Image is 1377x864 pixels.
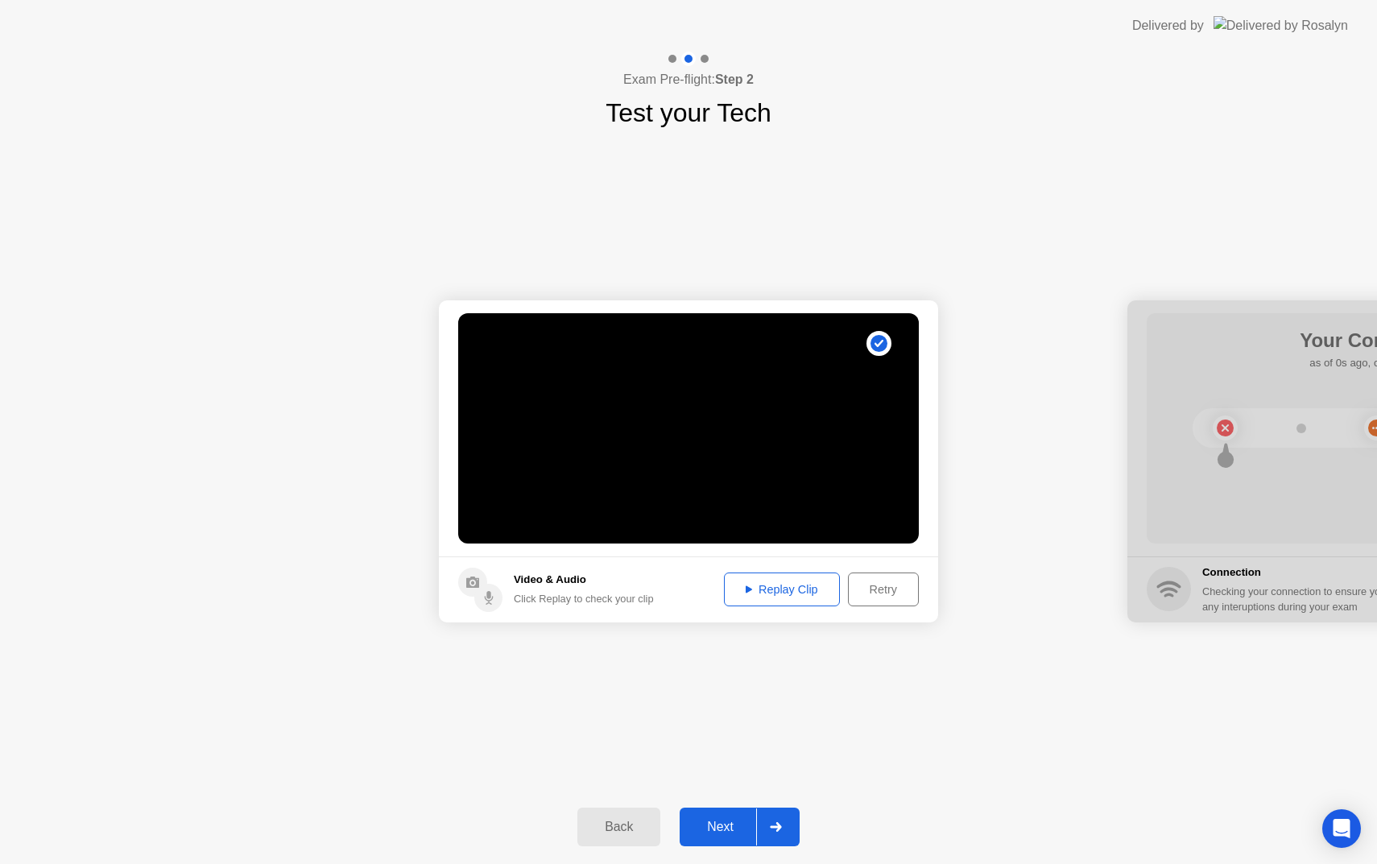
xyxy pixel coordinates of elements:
h1: Test your Tech [606,93,771,132]
div: Back [582,820,655,834]
button: Retry [848,573,919,606]
button: Replay Clip [724,573,840,606]
button: Next [680,808,800,846]
h5: Video & Audio [514,572,654,588]
img: Delivered by Rosalyn [1214,16,1348,35]
div: Retry [854,583,913,596]
div: Open Intercom Messenger [1322,809,1361,848]
div: Replay Clip [730,583,834,596]
div: Next [684,820,756,834]
div: Click Replay to check your clip [514,591,654,606]
div: Delivered by [1132,16,1204,35]
h4: Exam Pre-flight: [623,70,754,89]
button: Back [577,808,660,846]
b: Step 2 [715,72,754,86]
